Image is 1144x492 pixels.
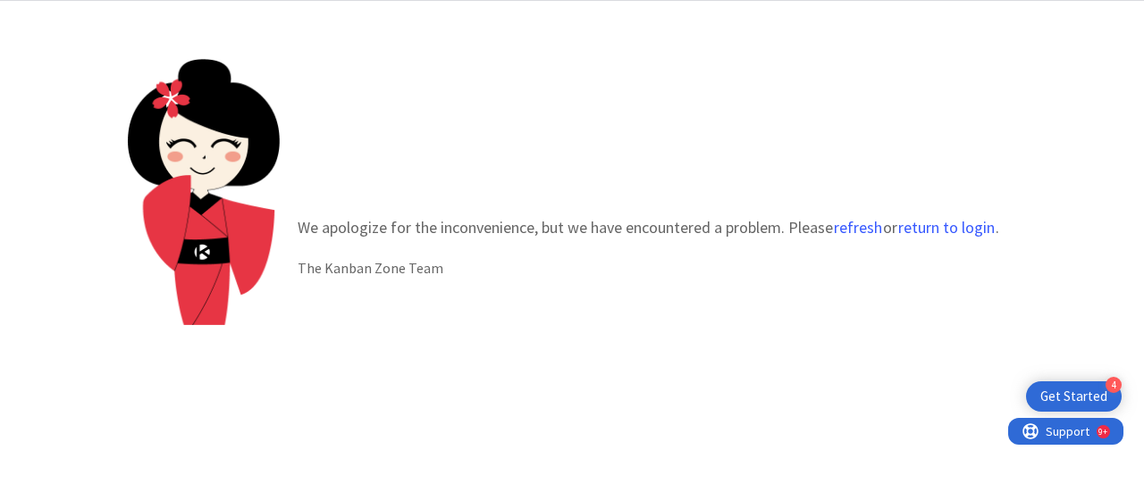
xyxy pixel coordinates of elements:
[1026,381,1122,412] div: Open Get Started checklist, remaining modules: 4
[38,3,81,24] span: Support
[897,219,996,237] button: return to login
[90,7,99,21] div: 9+
[298,215,999,239] p: We apologize for the inconvenience, but we have encountered a problem. Please or .
[1040,388,1107,405] div: Get Started
[1106,377,1122,393] div: 4
[298,257,999,279] div: The Kanban Zone Team
[833,219,883,237] button: refresh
